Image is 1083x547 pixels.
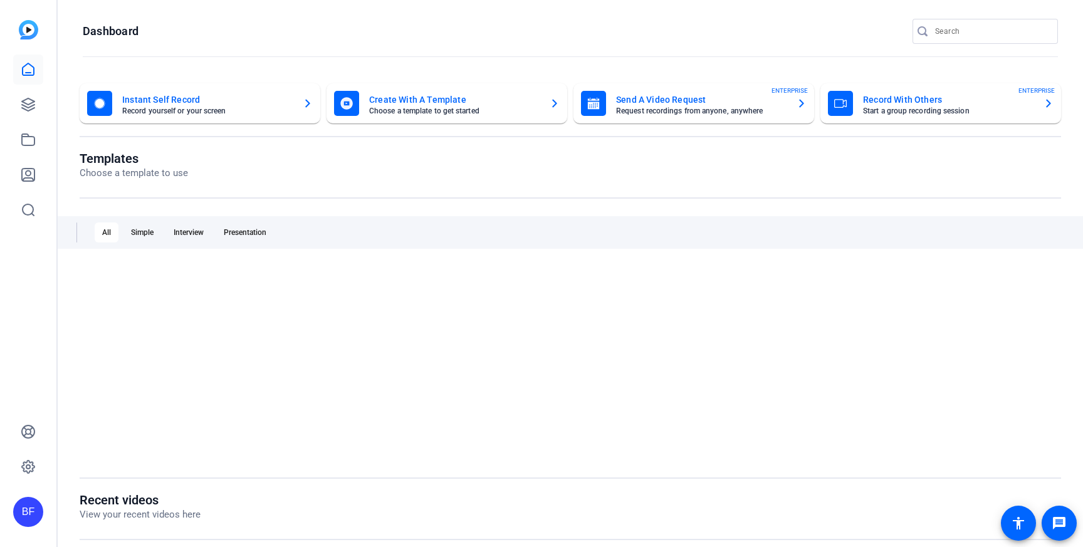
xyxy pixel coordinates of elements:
div: Simple [123,222,161,242]
span: ENTERPRISE [772,86,808,95]
button: Create With A TemplateChoose a template to get started [327,83,567,123]
button: Send A Video RequestRequest recordings from anyone, anywhereENTERPRISE [573,83,814,123]
h1: Recent videos [80,492,201,508]
mat-icon: message [1052,516,1067,531]
mat-card-subtitle: Choose a template to get started [369,107,540,115]
p: Choose a template to use [80,166,188,180]
span: ENTERPRISE [1018,86,1055,95]
h1: Templates [80,151,188,166]
p: View your recent videos here [80,508,201,522]
div: BF [13,497,43,527]
button: Instant Self RecordRecord yourself or your screen [80,83,320,123]
mat-card-subtitle: Request recordings from anyone, anywhere [616,107,787,115]
mat-card-subtitle: Start a group recording session [863,107,1033,115]
img: blue-gradient.svg [19,20,38,39]
div: All [95,222,118,242]
mat-card-title: Record With Others [863,92,1033,107]
mat-icon: accessibility [1011,516,1026,531]
div: Interview [166,222,211,242]
mat-card-title: Create With A Template [369,92,540,107]
div: Presentation [216,222,274,242]
mat-card-title: Instant Self Record [122,92,293,107]
h1: Dashboard [83,24,139,39]
mat-card-subtitle: Record yourself or your screen [122,107,293,115]
mat-card-title: Send A Video Request [616,92,787,107]
input: Search [935,24,1048,39]
button: Record With OthersStart a group recording sessionENTERPRISE [820,83,1061,123]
